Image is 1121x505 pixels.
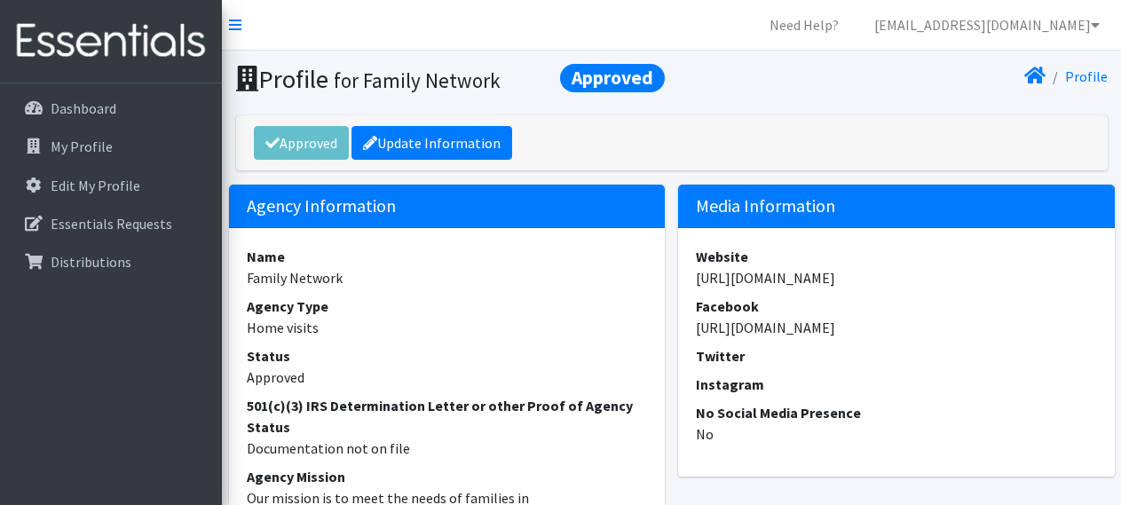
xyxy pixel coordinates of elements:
p: Dashboard [51,99,116,117]
dd: Documentation not on file [247,438,648,459]
dt: Facebook [696,296,1097,317]
a: [EMAIL_ADDRESS][DOMAIN_NAME] [860,7,1114,43]
h5: Media Information [678,185,1115,228]
dd: No [696,423,1097,445]
dt: Website [696,246,1097,267]
p: Essentials Requests [51,215,172,233]
p: My Profile [51,138,113,155]
dt: Name [247,246,648,267]
a: Distributions [7,244,215,280]
a: Profile [1065,67,1108,85]
h5: Agency Information [229,185,666,228]
dt: Instagram [696,374,1097,395]
a: Need Help? [755,7,853,43]
span: Approved [560,64,665,92]
dd: Family Network [247,267,648,288]
a: Essentials Requests [7,206,215,241]
dt: Twitter [696,345,1097,367]
dt: 501(c)(3) IRS Determination Letter or other Proof of Agency Status [247,395,648,438]
a: Dashboard [7,91,215,126]
p: Edit My Profile [51,177,140,194]
img: HumanEssentials [7,12,215,71]
a: Edit My Profile [7,168,215,203]
p: Distributions [51,253,131,271]
dd: [URL][DOMAIN_NAME] [696,267,1097,288]
h1: Profile [236,64,666,95]
dt: Agency Type [247,296,648,317]
dt: Agency Mission [247,466,648,487]
dt: Status [247,345,648,367]
dd: Home visits [247,317,648,338]
a: Update Information [351,126,512,160]
small: for Family Network [334,67,501,93]
dd: [URL][DOMAIN_NAME] [696,317,1097,338]
dt: No Social Media Presence [696,402,1097,423]
a: My Profile [7,129,215,164]
dd: Approved [247,367,648,388]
